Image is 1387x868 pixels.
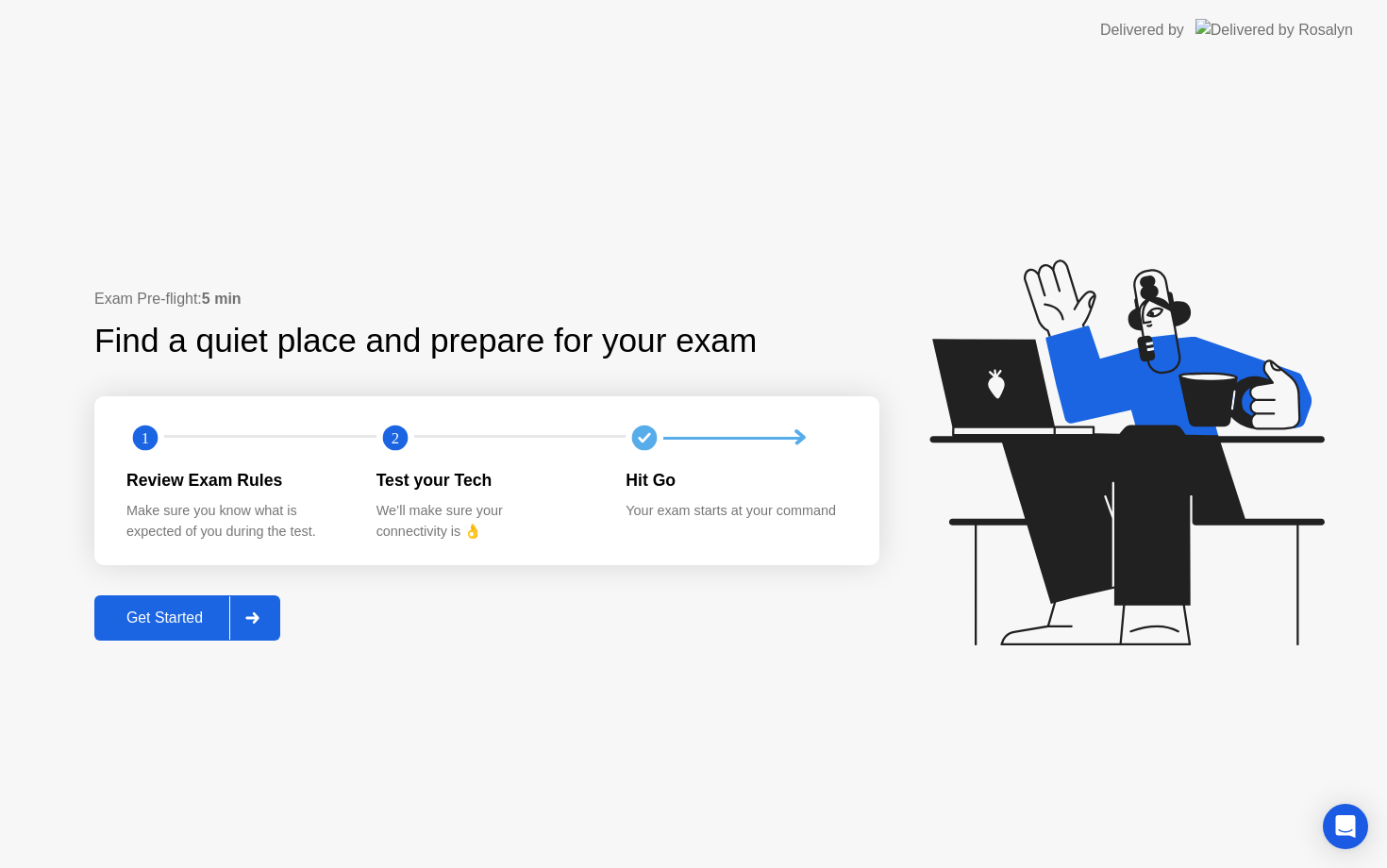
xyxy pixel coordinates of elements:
[1195,19,1353,41] img: Delivered by Rosalyn
[376,468,596,492] div: Test your Tech
[392,429,399,447] text: 2
[94,288,879,310] div: Exam Pre-flight:
[376,501,596,542] div: We’ll make sure your connectivity is 👌
[94,316,760,366] div: Find a quiet place and prepare for your exam
[202,291,242,307] b: 5 min
[1323,804,1368,849] div: Open Intercom Messenger
[1100,19,1184,42] div: Delivered by
[626,501,845,522] div: Your exam starts at your command
[626,468,845,492] div: Hit Go
[94,595,280,641] button: Get Started
[100,609,229,626] div: Get Started
[126,468,346,492] div: Review Exam Rules
[142,429,149,447] text: 1
[126,501,346,542] div: Make sure you know what is expected of you during the test.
